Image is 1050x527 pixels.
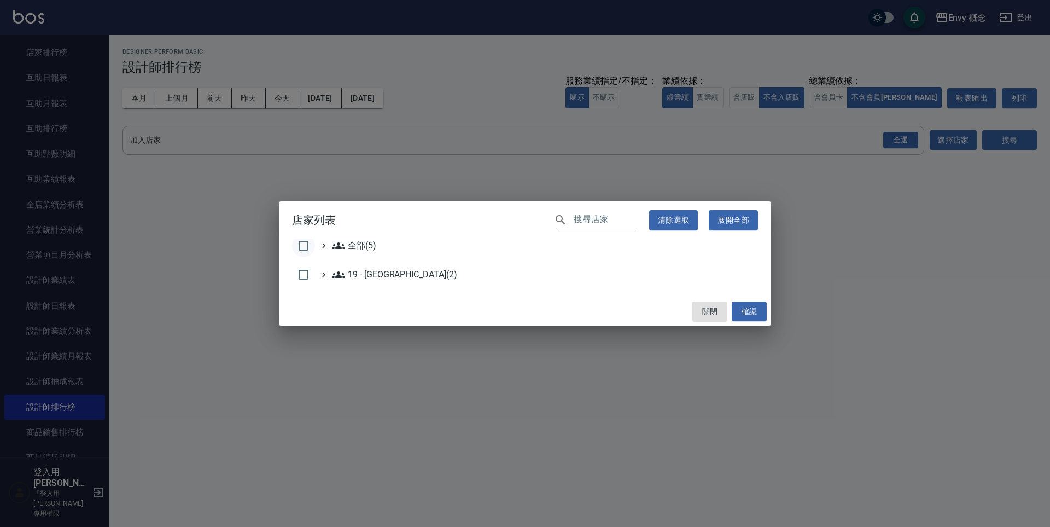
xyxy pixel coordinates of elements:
button: 清除選取 [649,210,698,230]
span: 全部(5) [332,239,376,252]
span: 19 - [GEOGRAPHIC_DATA](2) [332,268,457,281]
input: 搜尋店家 [574,212,638,228]
button: 展開全部 [709,210,758,230]
button: 確認 [732,302,767,322]
button: 關閉 [692,302,727,322]
h2: 店家列表 [279,201,771,239]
